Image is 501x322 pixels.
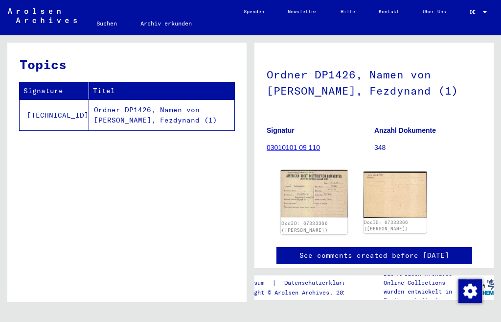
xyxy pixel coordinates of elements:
[85,12,129,35] a: Suchen
[276,278,364,288] a: Datenschutzerklärung
[364,220,408,232] a: DocID: 67333366 ([PERSON_NAME])
[20,99,89,130] td: [TECHNICAL_ID]
[299,250,449,261] a: See comments created before [DATE]
[470,9,480,15] span: DE
[20,55,234,74] h3: Topics
[458,279,482,303] img: Zustimmung ändern
[267,144,320,151] a: 03010101 09 110
[129,12,204,35] a: Archiv erkunden
[374,143,481,153] p: 348
[384,287,464,305] p: wurden entwickelt in Partnerschaft mit
[20,82,89,99] th: Signature
[267,126,295,134] b: Signatur
[364,172,427,218] img: 002.jpg
[267,52,481,111] h1: Ordner DP1426, Namen von [PERSON_NAME], Fezdynand (1)
[281,170,347,217] img: 001.jpg
[233,278,364,288] div: |
[281,221,328,233] a: DocID: 67333366 ([PERSON_NAME])
[8,8,77,23] img: Arolsen_neg.svg
[89,99,234,130] td: Ordner DP1426, Namen von [PERSON_NAME], Fezdynand (1)
[374,126,436,134] b: Anzahl Dokumente
[384,270,464,287] p: Die Arolsen Archives Online-Collections
[89,82,234,99] th: Titel
[233,288,364,297] p: Copyright © Arolsen Archives, 2021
